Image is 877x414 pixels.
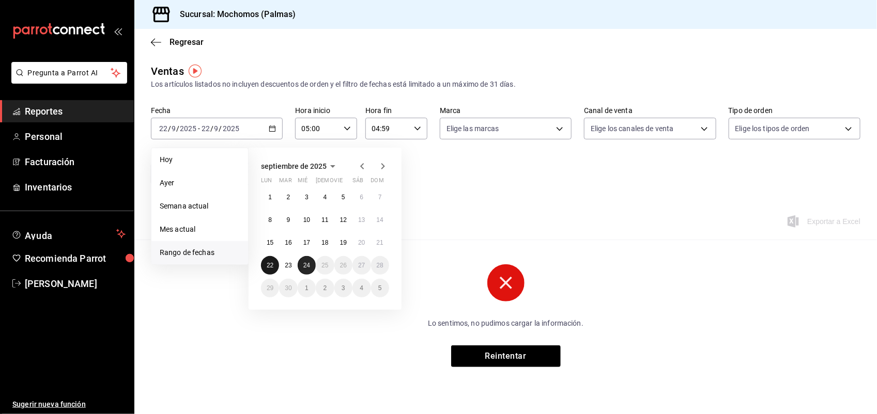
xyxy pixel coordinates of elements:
abbr: 27 de septiembre de 2025 [358,262,365,269]
abbr: martes [279,177,291,188]
span: Hoy [160,154,240,165]
abbr: viernes [334,177,343,188]
span: [PERSON_NAME] [25,277,126,291]
abbr: 15 de septiembre de 2025 [267,239,273,246]
label: Hora fin [365,107,427,115]
abbr: 2 de septiembre de 2025 [287,194,290,201]
span: Elige las marcas [447,123,499,134]
abbr: 17 de septiembre de 2025 [303,239,310,246]
span: Regresar [170,37,204,47]
label: Tipo de orden [729,107,860,115]
button: open_drawer_menu [114,27,122,35]
button: 2 de octubre de 2025 [316,279,334,297]
button: 10 de septiembre de 2025 [298,211,316,229]
span: Ayer [160,178,240,188]
button: 4 de septiembre de 2025 [316,188,334,206]
abbr: jueves [316,177,377,188]
abbr: 4 de octubre de 2025 [360,284,363,292]
button: 13 de septiembre de 2025 [352,211,371,229]
span: Personal [25,130,126,144]
label: Fecha [151,107,283,115]
span: Facturación [25,155,126,169]
button: Regresar [151,37,204,47]
abbr: 22 de septiembre de 2025 [267,262,273,269]
button: 8 de septiembre de 2025 [261,211,279,229]
span: septiembre de 2025 [261,162,327,170]
input: -- [201,124,210,133]
abbr: 5 de septiembre de 2025 [342,194,345,201]
abbr: 2 de octubre de 2025 [324,284,327,292]
abbr: 14 de septiembre de 2025 [377,216,383,224]
button: 17 de septiembre de 2025 [298,233,316,252]
input: ---- [179,124,197,133]
span: Elige los canales de venta [591,123,673,134]
abbr: domingo [371,177,384,188]
div: Ventas [151,63,184,79]
abbr: 11 de septiembre de 2025 [321,216,328,224]
span: / [210,124,213,133]
button: 19 de septiembre de 2025 [334,233,352,252]
abbr: 29 de septiembre de 2025 [267,284,273,292]
abbr: 5 de octubre de 2025 [378,284,382,292]
div: Los artículos listados no incluyen descuentos de orden y el filtro de fechas está limitado a un m... [151,79,860,90]
span: / [219,124,222,133]
span: Reportes [25,104,126,118]
button: 28 de septiembre de 2025 [371,256,389,275]
abbr: 1 de octubre de 2025 [305,284,309,292]
button: 3 de septiembre de 2025 [298,188,316,206]
button: 25 de septiembre de 2025 [316,256,334,275]
span: Inventarios [25,180,126,194]
abbr: 10 de septiembre de 2025 [303,216,310,224]
span: Semana actual [160,201,240,212]
button: Reintentar [451,345,561,367]
span: Mes actual [160,224,240,235]
button: 23 de septiembre de 2025 [279,256,297,275]
button: 11 de septiembre de 2025 [316,211,334,229]
button: 30 de septiembre de 2025 [279,279,297,297]
button: 3 de octubre de 2025 [334,279,352,297]
button: 24 de septiembre de 2025 [298,256,316,275]
button: 22 de septiembre de 2025 [261,256,279,275]
button: 15 de septiembre de 2025 [261,233,279,252]
abbr: 20 de septiembre de 2025 [358,239,365,246]
a: Pregunta a Parrot AI [7,75,127,86]
abbr: 12 de septiembre de 2025 [340,216,347,224]
button: 29 de septiembre de 2025 [261,279,279,297]
img: Tooltip marker [189,65,202,77]
abbr: 16 de septiembre de 2025 [285,239,291,246]
abbr: 7 de septiembre de 2025 [378,194,382,201]
abbr: 18 de septiembre de 2025 [321,239,328,246]
span: Sugerir nueva función [12,399,126,410]
abbr: 23 de septiembre de 2025 [285,262,291,269]
button: 2 de septiembre de 2025 [279,188,297,206]
abbr: miércoles [298,177,307,188]
button: 5 de octubre de 2025 [371,279,389,297]
span: / [168,124,171,133]
button: 4 de octubre de 2025 [352,279,371,297]
abbr: 3 de octubre de 2025 [342,284,345,292]
button: 1 de septiembre de 2025 [261,188,279,206]
input: -- [159,124,168,133]
label: Marca [440,107,572,115]
h3: Sucursal: Mochomos (Palmas) [172,8,296,21]
button: 7 de septiembre de 2025 [371,188,389,206]
abbr: 24 de septiembre de 2025 [303,262,310,269]
abbr: 3 de septiembre de 2025 [305,194,309,201]
abbr: 4 de septiembre de 2025 [324,194,327,201]
abbr: 26 de septiembre de 2025 [340,262,347,269]
span: - [198,124,200,133]
abbr: sábado [352,177,363,188]
input: ---- [222,124,240,133]
span: / [176,124,179,133]
button: 20 de septiembre de 2025 [352,233,371,252]
button: 16 de septiembre de 2025 [279,233,297,252]
abbr: 6 de septiembre de 2025 [360,194,363,201]
button: septiembre de 2025 [261,160,339,172]
input: -- [171,124,176,133]
span: Rango de fechas [160,247,240,258]
abbr: 25 de septiembre de 2025 [321,262,328,269]
p: Lo sentimos, no pudimos cargar la información. [363,318,649,329]
abbr: 19 de septiembre de 2025 [340,239,347,246]
abbr: 13 de septiembre de 2025 [358,216,365,224]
